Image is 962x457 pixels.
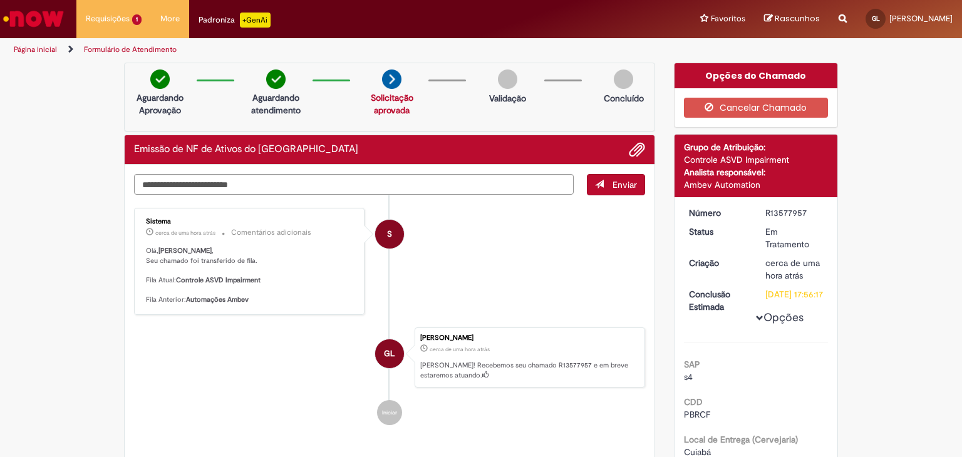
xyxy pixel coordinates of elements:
[375,220,404,249] div: System
[150,69,170,89] img: check-circle-green.png
[765,257,824,282] div: 29/09/2025 15:56:14
[684,98,829,118] button: Cancelar Chamado
[629,141,645,158] button: Adicionar anexos
[680,225,757,238] dt: Status
[680,257,757,269] dt: Criação
[430,346,490,353] time: 29/09/2025 15:56:14
[684,434,798,445] b: Local de Entrega (Cervejaria)
[132,14,142,25] span: 1
[84,44,177,54] a: Formulário de Atendimento
[684,141,829,153] div: Grupo de Atribuição:
[765,257,820,281] time: 29/09/2025 15:56:14
[684,409,710,420] span: PBRCF
[684,359,700,370] b: SAP
[14,44,57,54] a: Página inicial
[176,275,261,285] b: Controle ASVD Impairment
[134,327,645,388] li: GABRIELLE LIMA
[134,174,574,195] textarea: Digite sua mensagem aqui...
[240,13,271,28] p: +GenAi
[384,339,395,369] span: GL
[680,207,757,219] dt: Número
[134,195,645,438] ul: Histórico de tíquete
[684,178,829,191] div: Ambev Automation
[86,13,130,25] span: Requisições
[155,229,215,237] span: cerca de uma hora atrás
[765,288,824,300] div: [DATE] 17:56:17
[765,225,824,250] div: Em Tratamento
[765,257,820,281] span: cerca de uma hora atrás
[146,218,354,225] div: Sistema
[146,246,354,305] p: Olá, , Seu chamado foi transferido de fila. Fila Atual: Fila Anterior:
[186,295,249,304] b: Automações Ambev
[587,174,645,195] button: Enviar
[266,69,286,89] img: check-circle-green.png
[199,13,271,28] div: Padroniza
[775,13,820,24] span: Rascunhos
[371,92,413,116] a: Solicitação aprovada
[420,361,638,380] p: [PERSON_NAME]! Recebemos seu chamado R13577957 e em breve estaremos atuando.
[684,396,703,408] b: CDD
[711,13,745,25] span: Favoritos
[387,219,392,249] span: S
[9,38,632,61] ul: Trilhas de página
[684,153,829,166] div: Controle ASVD Impairment
[684,166,829,178] div: Analista responsável:
[160,13,180,25] span: More
[613,179,637,190] span: Enviar
[246,91,306,116] p: Aguardando atendimento
[1,6,66,31] img: ServiceNow
[430,346,490,353] span: cerca de uma hora atrás
[604,92,644,105] p: Concluído
[675,63,838,88] div: Opções do Chamado
[614,69,633,89] img: img-circle-grey.png
[382,69,401,89] img: arrow-next.png
[231,227,311,238] small: Comentários adicionais
[489,92,526,105] p: Validação
[684,371,693,383] span: s4
[889,13,953,24] span: [PERSON_NAME]
[158,246,212,255] b: [PERSON_NAME]
[764,13,820,25] a: Rascunhos
[498,69,517,89] img: img-circle-grey.png
[680,288,757,313] dt: Conclusão Estimada
[134,144,358,155] h2: Emissão de NF de Ativos do ASVD Histórico de tíquete
[130,91,190,116] p: Aguardando Aprovação
[872,14,880,23] span: GL
[155,229,215,237] time: 29/09/2025 15:56:19
[375,339,404,368] div: GABRIELLE LIMA
[765,207,824,219] div: R13577957
[420,334,638,342] div: [PERSON_NAME]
